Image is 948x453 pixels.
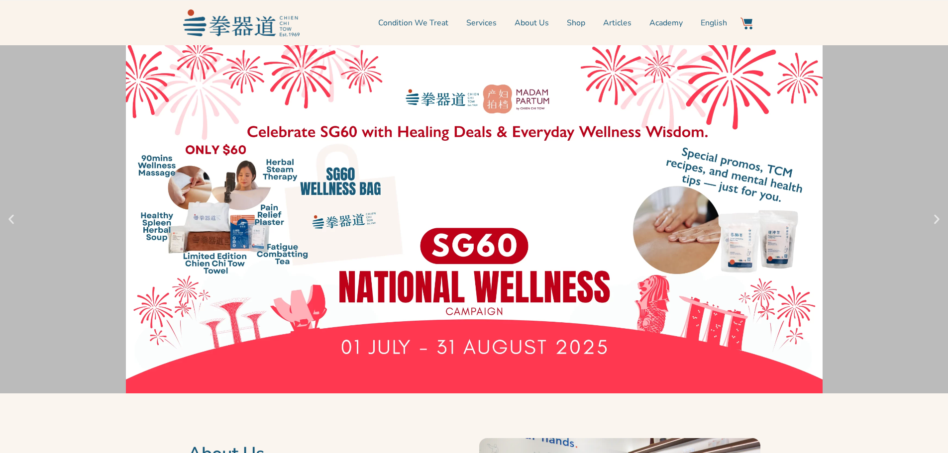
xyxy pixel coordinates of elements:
a: Services [466,10,497,35]
div: Next slide [931,213,943,226]
a: Articles [603,10,632,35]
a: English [701,10,727,35]
a: Condition We Treat [378,10,448,35]
div: Previous slide [5,213,17,226]
img: Website Icon-03 [740,17,752,29]
span: English [701,17,727,29]
a: About Us [515,10,549,35]
a: Shop [567,10,585,35]
nav: Menu [305,10,728,35]
a: Academy [649,10,683,35]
